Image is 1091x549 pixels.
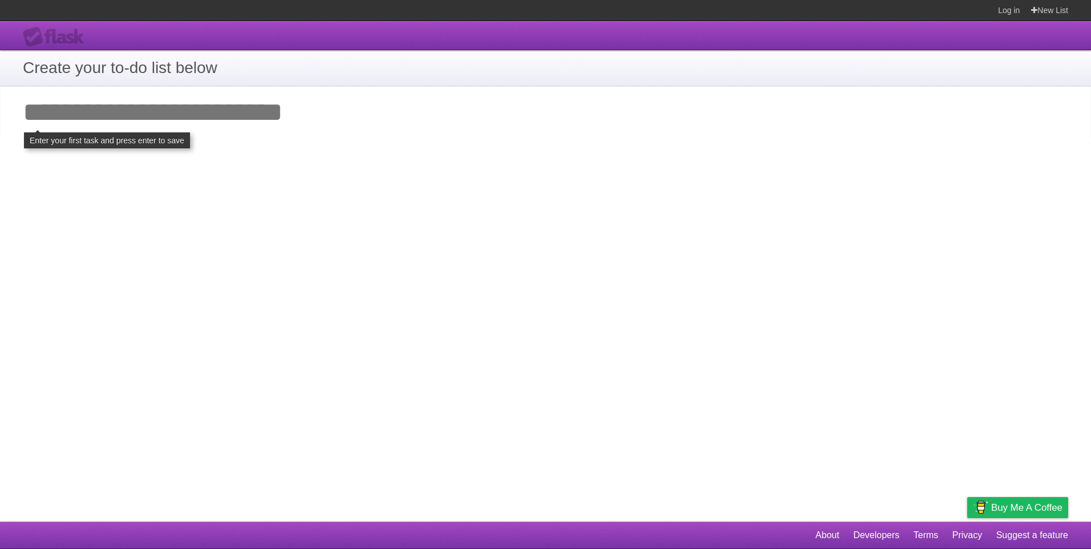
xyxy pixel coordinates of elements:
[853,524,899,546] a: Developers
[23,56,1068,80] h1: Create your to-do list below
[914,524,939,546] a: Terms
[23,27,91,47] div: Flask
[996,524,1068,546] a: Suggest a feature
[952,524,982,546] a: Privacy
[973,498,988,517] img: Buy me a coffee
[815,524,839,546] a: About
[967,497,1068,518] a: Buy me a coffee
[991,498,1062,518] span: Buy me a coffee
